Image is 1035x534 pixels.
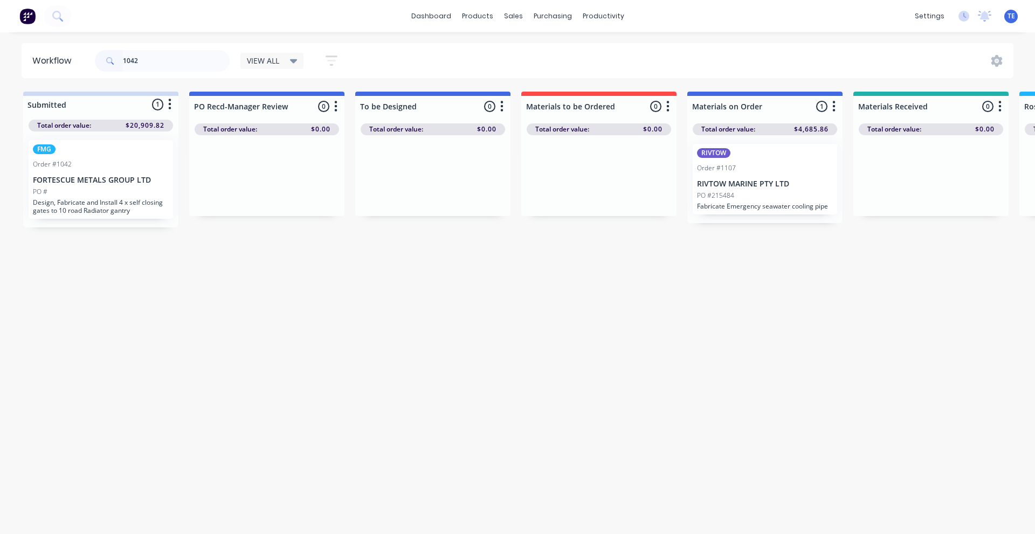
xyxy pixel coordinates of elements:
span: Total order value: [203,124,257,134]
span: $0.00 [311,124,330,134]
span: Total order value: [867,124,921,134]
p: Fabricate Emergency seawater cooling pipe [697,202,833,210]
span: $0.00 [477,124,496,134]
p: Design, Fabricate and Install 4 x self closing gates to 10 road Radiator gantry [33,198,169,214]
p: PO # [33,187,47,197]
span: VIEW ALL [247,55,279,66]
div: Workflow [32,54,77,67]
a: dashboard [406,8,457,24]
input: Search for orders... [123,50,230,72]
div: purchasing [528,8,577,24]
img: Factory [19,8,36,24]
span: TE [1008,11,1015,21]
span: Total order value: [535,124,589,134]
p: PO #215484 [697,191,734,200]
span: Total order value: [701,124,755,134]
div: Order #1042 [33,159,72,169]
span: $0.00 [643,124,663,134]
p: FORTESCUE METALS GROUP LTD [33,176,169,185]
span: Total order value: [369,124,423,134]
div: sales [499,8,528,24]
span: Total order value: [37,121,91,130]
div: FMG [33,144,56,154]
div: RIVTOWOrder #1107RIVTOW MARINE PTY LTDPO #215484Fabricate Emergency seawater cooling pipe [693,144,837,214]
span: $20,909.82 [126,121,164,130]
div: FMGOrder #1042FORTESCUE METALS GROUP LTDPO #Design, Fabricate and Install 4 x self closing gates ... [29,140,173,219]
div: productivity [577,8,630,24]
div: products [457,8,499,24]
span: $0.00 [975,124,995,134]
span: $4,685.86 [794,124,829,134]
div: RIVTOW [697,148,730,158]
p: RIVTOW MARINE PTY LTD [697,179,833,189]
div: settings [909,8,950,24]
div: Order #1107 [697,163,736,173]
